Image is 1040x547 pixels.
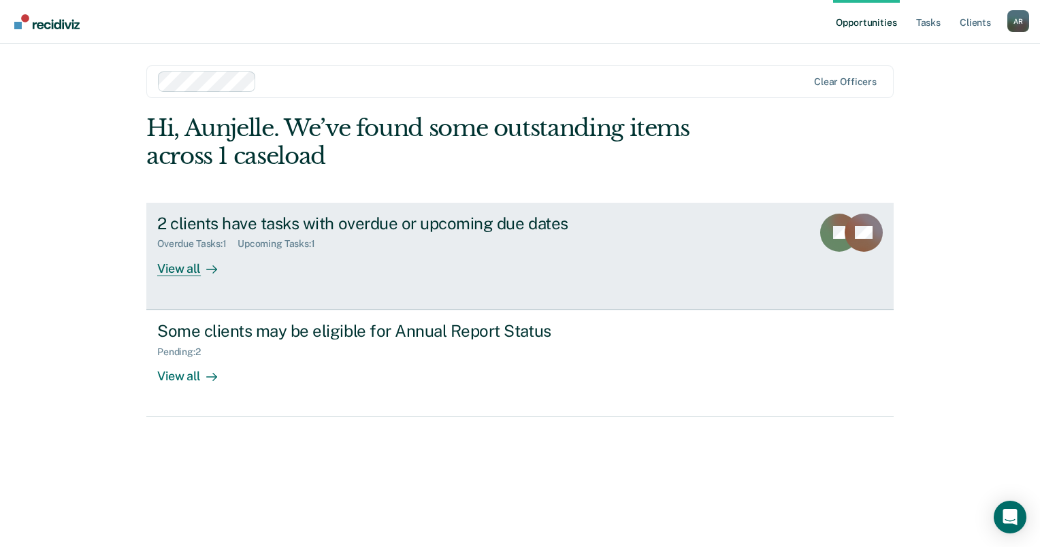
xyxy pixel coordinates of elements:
div: 2 clients have tasks with overdue or upcoming due dates [157,214,635,233]
div: View all [157,357,233,384]
div: Open Intercom Messenger [994,501,1026,533]
div: Pending : 2 [157,346,212,358]
img: Recidiviz [14,14,80,29]
a: 2 clients have tasks with overdue or upcoming due datesOverdue Tasks:1Upcoming Tasks:1View all [146,203,894,310]
div: Upcoming Tasks : 1 [238,238,326,250]
div: Hi, Aunjelle. We’ve found some outstanding items across 1 caseload [146,114,744,170]
div: Clear officers [814,76,877,88]
button: Profile dropdown button [1007,10,1029,32]
div: A R [1007,10,1029,32]
div: Some clients may be eligible for Annual Report Status [157,321,635,341]
div: Overdue Tasks : 1 [157,238,238,250]
a: Some clients may be eligible for Annual Report StatusPending:2View all [146,310,894,417]
div: View all [157,250,233,276]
